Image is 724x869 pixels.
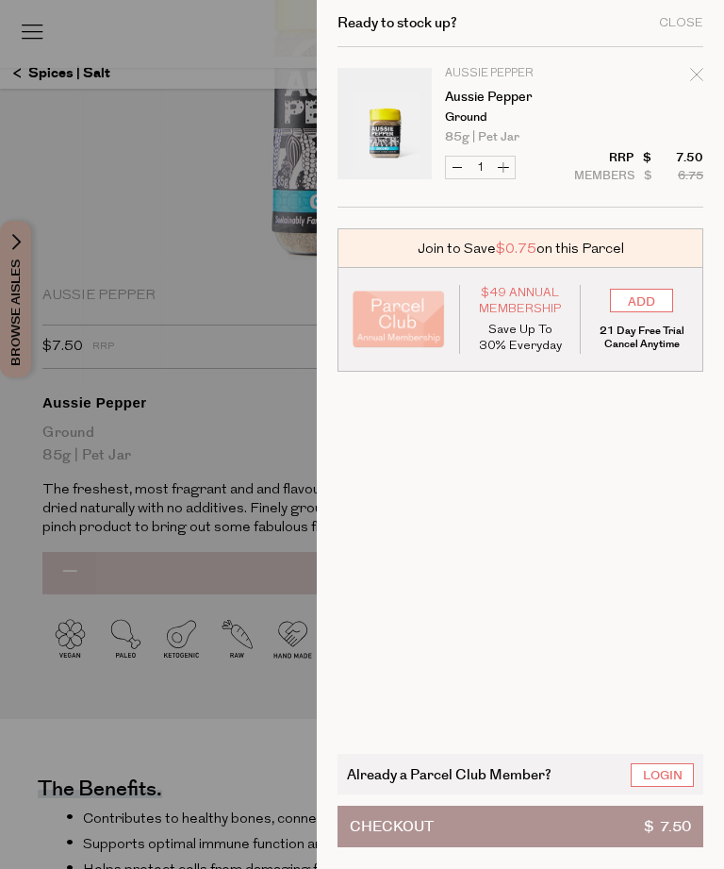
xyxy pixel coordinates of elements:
input: QTY Aussie Pepper [469,157,492,178]
a: Aussie Pepper [445,91,591,104]
a: Login [631,763,694,787]
span: $49 Annual Membership [474,285,567,317]
p: Aussie Pepper [445,68,591,79]
span: Checkout [350,807,434,846]
span: $0.75 [496,239,536,259]
p: Ground [445,111,591,124]
button: Checkout$ 7.50 [337,806,703,847]
div: Close [659,17,703,29]
input: ADD [610,289,673,312]
div: Join to Save on this Parcel [337,228,703,268]
h2: Ready to stock up? [337,16,457,30]
span: $ 7.50 [644,807,691,846]
span: Already a Parcel Club Member? [347,763,551,785]
span: 85g | Pet Jar [445,131,519,143]
div: Remove Aussie Pepper [690,65,703,91]
p: Save Up To 30% Everyday [474,322,567,354]
p: 21 Day Free Trial Cancel Anytime [595,325,688,351]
